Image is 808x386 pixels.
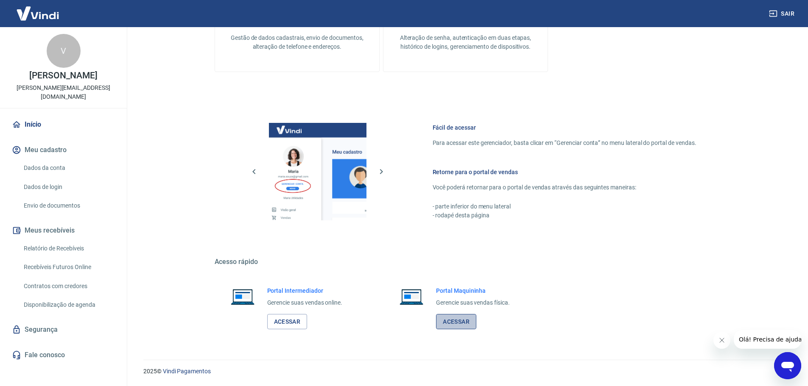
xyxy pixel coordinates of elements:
[20,240,117,257] a: Relatório de Recebíveis
[267,314,308,330] a: Acessar
[10,141,117,159] button: Meu cadastro
[436,314,476,330] a: Acessar
[20,278,117,295] a: Contratos com credores
[20,197,117,214] a: Envio de documentos
[47,34,81,68] div: V
[10,320,117,339] a: Segurança
[433,183,696,192] p: Você poderá retornar para o portal de vendas através das seguintes maneiras:
[433,123,696,132] h6: Fácil de acessar
[433,139,696,147] p: Para acessar este gerenciador, basta clicar em “Gerenciar conta” no menu lateral do portal de ven...
[267,286,343,295] h6: Portal Intermediador
[20,159,117,177] a: Dados da conta
[225,286,260,307] img: Imagem de um notebook aberto
[7,83,120,101] p: [PERSON_NAME][EMAIL_ADDRESS][DOMAIN_NAME]
[143,367,788,376] p: 2025 ©
[436,286,510,295] h6: Portal Maquininha
[433,202,696,211] p: - parte inferior do menu lateral
[215,258,717,266] h5: Acesso rápido
[20,258,117,276] a: Recebíveis Futuros Online
[269,123,366,220] img: Imagem da dashboard mostrando o botão de gerenciar conta na sidebar no lado esquerdo
[394,286,429,307] img: Imagem de um notebook aberto
[734,330,801,349] iframe: Mensagem da empresa
[713,332,730,349] iframe: Fechar mensagem
[436,298,510,307] p: Gerencie suas vendas física.
[10,346,117,364] a: Fale conosco
[767,6,798,22] button: Sair
[433,168,696,176] h6: Retorne para o portal de vendas
[5,6,71,13] span: Olá! Precisa de ajuda?
[229,33,366,51] p: Gestão de dados cadastrais, envio de documentos, alteração de telefone e endereços.
[163,368,211,375] a: Vindi Pagamentos
[397,33,534,51] p: Alteração de senha, autenticação em duas etapas, histórico de logins, gerenciamento de dispositivos.
[10,0,65,26] img: Vindi
[267,298,343,307] p: Gerencie suas vendas online.
[10,221,117,240] button: Meus recebíveis
[29,71,97,80] p: [PERSON_NAME]
[20,178,117,196] a: Dados de login
[20,296,117,314] a: Disponibilização de agenda
[774,352,801,379] iframe: Botão para abrir a janela de mensagens
[10,115,117,134] a: Início
[433,211,696,220] p: - rodapé desta página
